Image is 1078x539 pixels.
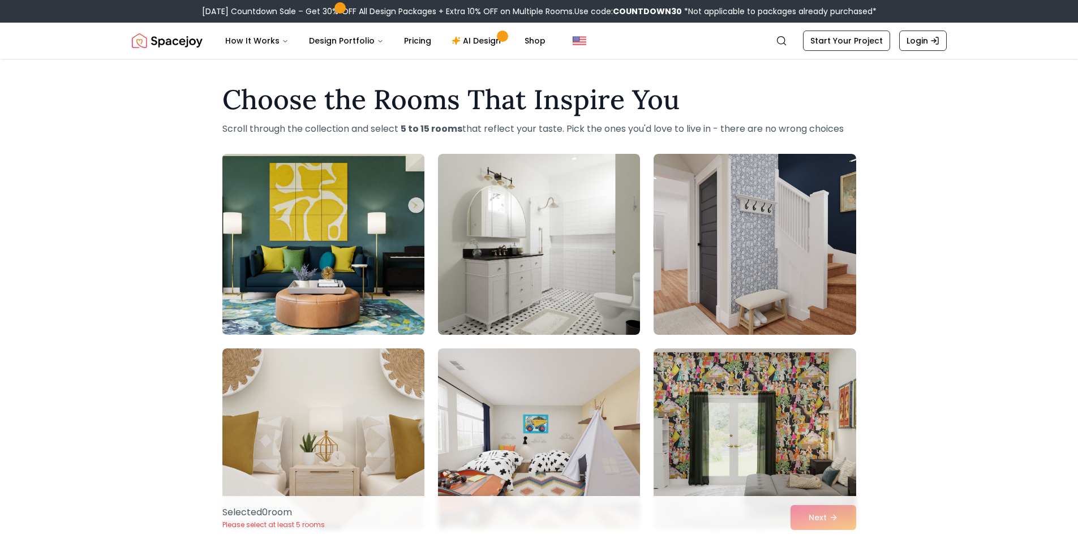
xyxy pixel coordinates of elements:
b: COUNTDOWN30 [613,6,682,17]
a: Login [899,31,947,51]
img: Room room-1 [217,149,430,339]
strong: 5 to 15 rooms [401,122,462,135]
img: Spacejoy Logo [132,29,203,52]
img: Room room-6 [654,348,856,529]
button: Design Portfolio [300,29,393,52]
p: Please select at least 5 rooms [222,520,325,529]
span: Use code: [574,6,682,17]
a: Shop [516,29,555,52]
img: Room room-2 [438,154,640,335]
nav: Global [132,23,947,59]
h1: Choose the Rooms That Inspire You [222,86,856,113]
img: Room room-5 [438,348,640,529]
a: Pricing [395,29,440,52]
p: Selected 0 room [222,506,325,519]
button: How It Works [216,29,298,52]
p: Scroll through the collection and select that reflect your taste. Pick the ones you'd love to liv... [222,122,856,136]
img: United States [573,34,586,48]
img: Room room-4 [222,348,424,529]
span: *Not applicable to packages already purchased* [682,6,877,17]
img: Room room-3 [654,154,856,335]
a: AI Design [443,29,513,52]
nav: Main [216,29,555,52]
a: Start Your Project [803,31,890,51]
a: Spacejoy [132,29,203,52]
div: [DATE] Countdown Sale – Get 30% OFF All Design Packages + Extra 10% OFF on Multiple Rooms. [202,6,877,17]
